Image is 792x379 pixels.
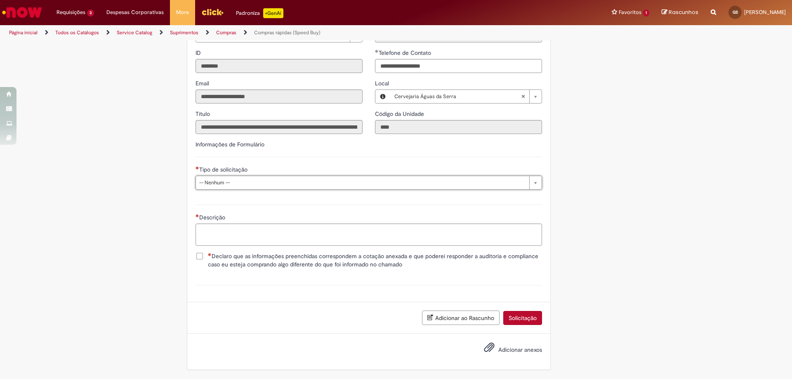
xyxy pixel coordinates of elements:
[196,89,363,104] input: Email
[662,9,698,16] a: Rascunhos
[422,311,500,325] button: Adicionar ao Rascunho
[254,29,321,36] a: Compras rápidas (Speed Buy)
[669,8,698,16] span: Rascunhos
[196,80,211,87] span: Somente leitura - Email
[375,59,542,73] input: Telefone de Contato
[196,79,211,87] label: Somente leitura - Email
[57,8,85,16] span: Requisições
[199,176,525,189] span: -- Nenhum --
[176,8,189,16] span: More
[170,29,198,36] a: Suprimentos
[379,49,433,56] span: Telefone de Contato
[216,29,236,36] a: Compras
[201,6,224,18] img: click_logo_yellow_360x200.png
[196,141,264,148] label: Informações de Formulário
[733,9,738,15] span: GS
[375,49,379,53] span: Obrigatório Preenchido
[744,9,786,16] span: [PERSON_NAME]
[55,29,99,36] a: Todos os Catálogos
[482,340,497,359] button: Adicionar anexos
[196,110,212,118] label: Somente leitura - Título
[6,25,522,40] ul: Trilhas de página
[199,214,227,221] span: Descrição
[619,8,641,16] span: Favoritos
[87,9,94,16] span: 3
[375,90,390,103] button: Local, Visualizar este registro Cervejaria Águas da Serra
[375,110,426,118] label: Somente leitura - Código da Unidade
[196,224,542,246] textarea: Descrição
[390,90,542,103] a: Cervejaria Águas da SerraLimpar campo Local
[199,166,249,173] span: Tipo de solicitação
[375,120,542,134] input: Código da Unidade
[517,90,529,103] abbr: Limpar campo Local
[643,9,649,16] span: 1
[503,311,542,325] button: Solicitação
[196,166,199,169] span: Necessários
[9,29,38,36] a: Página inicial
[196,214,199,217] span: Necessários
[196,49,203,57] label: Somente leitura - ID
[117,29,152,36] a: Service Catalog
[196,59,363,73] input: ID
[375,80,391,87] span: Local
[208,253,212,256] span: Necessários
[236,8,283,18] div: Padroniza
[498,346,542,354] span: Adicionar anexos
[196,120,363,134] input: Título
[106,8,164,16] span: Despesas Corporativas
[196,49,203,56] span: Somente leitura - ID
[394,90,521,103] span: Cervejaria Águas da Serra
[1,4,43,21] img: ServiceNow
[208,252,542,268] span: Declaro que as informações preenchidas correspondem a cotação anexada e que poderei responder a a...
[263,8,283,18] p: +GenAi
